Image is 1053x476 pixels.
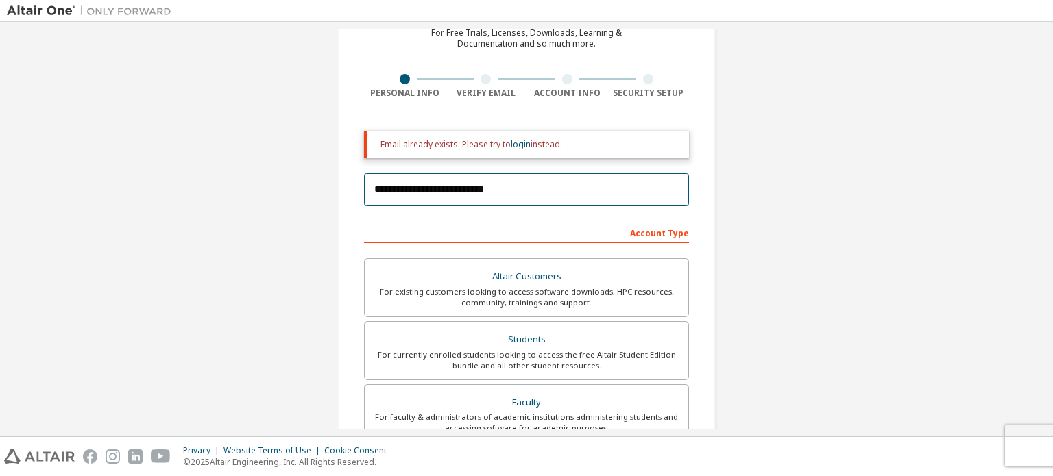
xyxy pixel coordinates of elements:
[431,27,622,49] div: For Free Trials, Licenses, Downloads, Learning & Documentation and so much more.
[373,349,680,371] div: For currently enrolled students looking to access the free Altair Student Edition bundle and all ...
[106,449,120,464] img: instagram.svg
[4,449,75,464] img: altair_logo.svg
[364,221,689,243] div: Account Type
[446,88,527,99] div: Verify Email
[373,267,680,286] div: Altair Customers
[511,138,531,150] a: login
[526,88,608,99] div: Account Info
[151,449,171,464] img: youtube.svg
[373,412,680,434] div: For faculty & administrators of academic institutions administering students and accessing softwa...
[183,445,223,456] div: Privacy
[128,449,143,464] img: linkedin.svg
[83,449,97,464] img: facebook.svg
[373,330,680,349] div: Students
[364,88,446,99] div: Personal Info
[7,4,178,18] img: Altair One
[608,88,690,99] div: Security Setup
[183,456,395,468] p: © 2025 Altair Engineering, Inc. All Rights Reserved.
[373,393,680,412] div: Faculty
[380,139,678,150] div: Email already exists. Please try to instead.
[373,286,680,308] div: For existing customers looking to access software downloads, HPC resources, community, trainings ...
[324,445,395,456] div: Cookie Consent
[223,445,324,456] div: Website Terms of Use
